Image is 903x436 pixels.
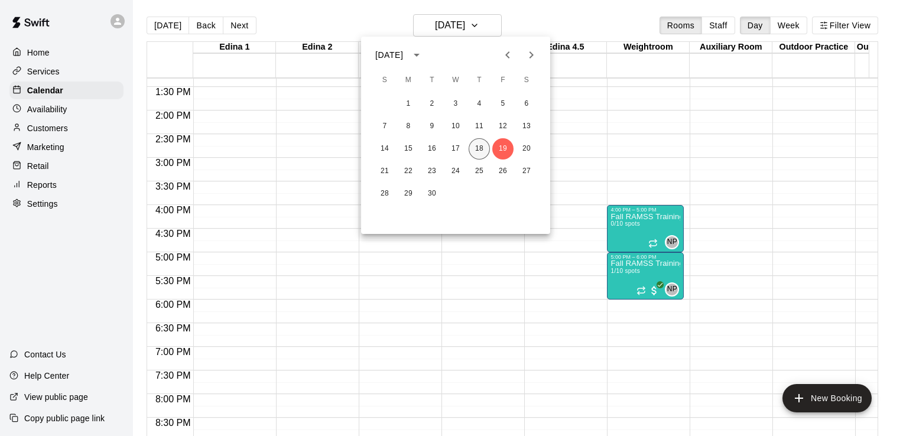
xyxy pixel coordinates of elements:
[421,183,443,204] button: 30
[492,93,514,115] button: 5
[445,161,466,182] button: 24
[492,116,514,137] button: 12
[398,138,419,160] button: 15
[469,93,490,115] button: 4
[421,93,443,115] button: 2
[469,69,490,92] span: Thursday
[398,161,419,182] button: 22
[516,138,537,160] button: 20
[445,116,466,137] button: 10
[374,138,395,160] button: 14
[374,161,395,182] button: 21
[469,138,490,160] button: 18
[516,93,537,115] button: 6
[492,161,514,182] button: 26
[421,116,443,137] button: 9
[519,43,543,67] button: Next month
[445,93,466,115] button: 3
[398,183,419,204] button: 29
[374,183,395,204] button: 28
[421,161,443,182] button: 23
[374,116,395,137] button: 7
[407,45,427,65] button: calendar view is open, switch to year view
[496,43,519,67] button: Previous month
[516,69,537,92] span: Saturday
[469,161,490,182] button: 25
[492,69,514,92] span: Friday
[421,69,443,92] span: Tuesday
[375,49,403,61] div: [DATE]
[398,116,419,137] button: 8
[492,138,514,160] button: 19
[445,69,466,92] span: Wednesday
[469,116,490,137] button: 11
[445,138,466,160] button: 17
[516,116,537,137] button: 13
[398,69,419,92] span: Monday
[421,138,443,160] button: 16
[516,161,537,182] button: 27
[398,93,419,115] button: 1
[374,69,395,92] span: Sunday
